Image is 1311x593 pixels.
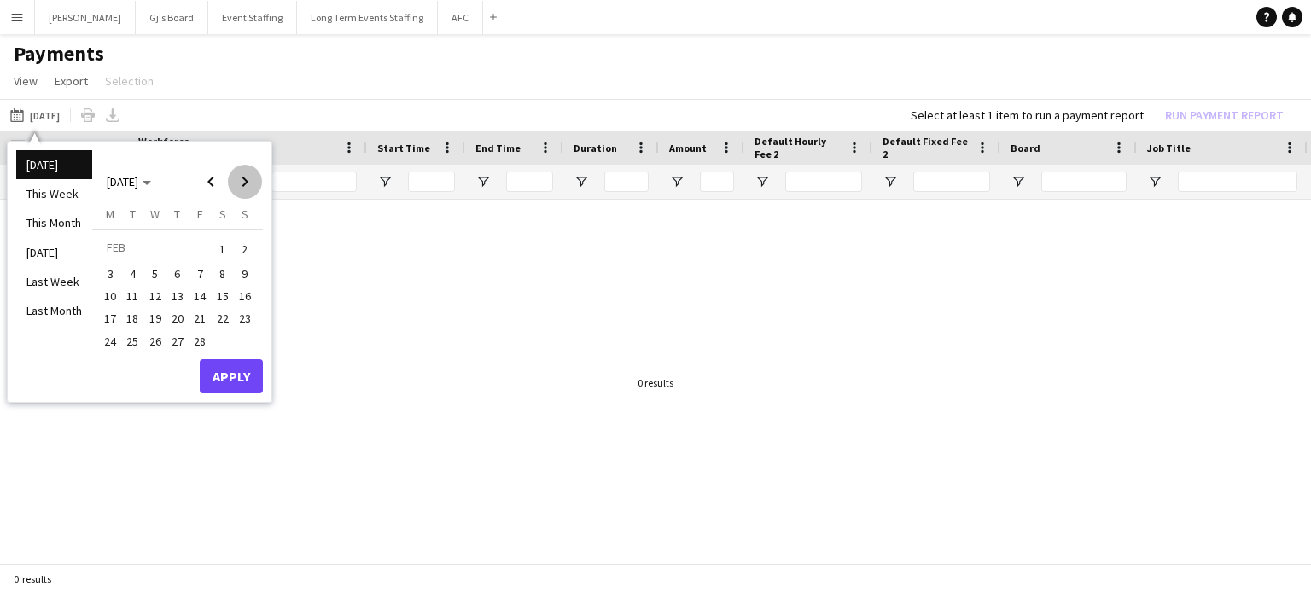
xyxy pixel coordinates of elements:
span: 27 [167,331,188,352]
span: 21 [189,309,210,329]
span: 28 [189,331,210,352]
span: Default Hourly Fee 2 [755,135,842,160]
span: T [174,206,180,222]
span: 17 [100,309,120,329]
span: 18 [123,309,143,329]
span: 11 [123,286,143,306]
span: Export [55,73,88,89]
a: View [7,70,44,92]
button: 04-02-2025 [121,263,143,285]
button: 09-02-2025 [234,263,256,285]
button: 17-02-2025 [99,307,121,329]
button: Open Filter Menu [755,174,770,189]
span: 4 [123,264,143,284]
span: Job Title [1147,142,1191,154]
button: Open Filter Menu [475,174,491,189]
span: 12 [145,286,166,306]
button: Open Filter Menu [574,174,589,189]
span: W [150,206,160,222]
span: F [197,206,203,222]
button: 28-02-2025 [189,330,211,352]
span: Workforce ID [138,135,200,160]
button: Long Term Events Staffing [297,1,438,34]
input: Default Hourly Fee 2 Filter Input [785,172,862,192]
li: Last Week [16,267,92,296]
button: 19-02-2025 [144,307,166,329]
span: 26 [145,331,166,352]
button: [PERSON_NAME] [35,1,136,34]
span: 10 [100,286,120,306]
span: S [242,206,248,222]
span: Start Time [377,142,430,154]
button: 07-02-2025 [189,263,211,285]
button: 02-02-2025 [234,235,256,262]
button: 27-02-2025 [166,330,189,352]
button: Open Filter Menu [1147,174,1162,189]
span: 23 [235,309,255,329]
button: 05-02-2025 [144,263,166,285]
button: Choose month and year [100,166,158,197]
input: Board Filter Input [1041,172,1127,192]
button: 26-02-2025 [144,330,166,352]
span: View [14,73,38,89]
span: Duration [574,142,617,154]
li: [DATE] [16,238,92,267]
span: End Time [475,142,521,154]
button: Apply [200,359,263,393]
span: 2 [235,237,255,261]
span: 19 [145,309,166,329]
button: Event Staffing [208,1,297,34]
button: [DATE] [7,105,63,125]
li: This Week [16,179,92,208]
span: 15 [213,286,233,306]
span: Board [1011,142,1040,154]
li: [DATE] [16,150,92,179]
span: M [106,206,114,222]
span: 20 [167,309,188,329]
button: Open Filter Menu [883,174,898,189]
button: Open Filter Menu [1011,174,1026,189]
span: 6 [167,264,188,284]
input: Start Time Filter Input [408,172,455,192]
span: 5 [145,264,166,284]
input: Job Title Filter Input [1178,172,1297,192]
button: Open Filter Menu [377,174,393,189]
span: 22 [213,309,233,329]
span: 3 [100,264,120,284]
a: Export [48,70,95,92]
span: 25 [123,331,143,352]
span: 16 [235,286,255,306]
span: 13 [167,286,188,306]
button: 20-02-2025 [166,307,189,329]
span: S [219,206,226,222]
button: 14-02-2025 [189,285,211,307]
li: Last Month [16,296,92,325]
div: 0 results [638,376,673,389]
input: End Time Filter Input [506,172,553,192]
button: 13-02-2025 [166,285,189,307]
span: Default Fixed Fee 2 [883,135,970,160]
button: Previous month [194,165,228,199]
button: 12-02-2025 [144,285,166,307]
td: FEB [99,235,211,262]
span: 8 [213,264,233,284]
span: Amount [669,142,707,154]
button: 11-02-2025 [121,285,143,307]
span: 9 [235,264,255,284]
button: 25-02-2025 [121,330,143,352]
span: 7 [189,264,210,284]
span: 14 [189,286,210,306]
button: 01-02-2025 [211,235,233,262]
button: 16-02-2025 [234,285,256,307]
button: Open Filter Menu [669,174,685,189]
button: 21-02-2025 [189,307,211,329]
input: Default Fixed Fee 2 Filter Input [913,172,990,192]
span: T [130,206,136,222]
div: Select at least 1 item to run a payment report [911,108,1144,123]
button: Next month [228,165,262,199]
input: Name Filter Input [271,172,357,192]
button: 15-02-2025 [211,285,233,307]
button: 08-02-2025 [211,263,233,285]
button: 10-02-2025 [99,285,121,307]
span: [DATE] [107,174,138,189]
